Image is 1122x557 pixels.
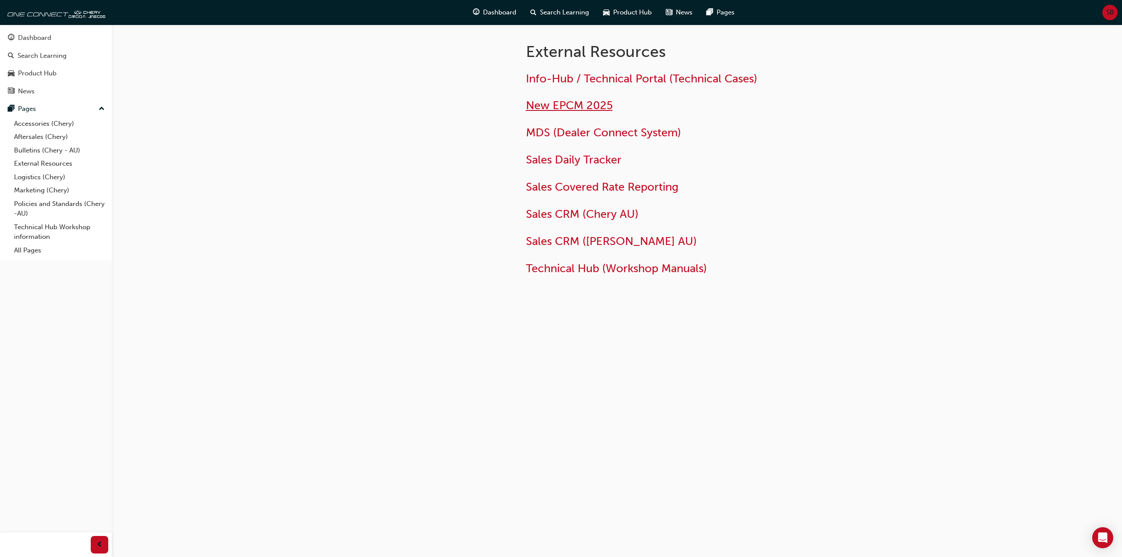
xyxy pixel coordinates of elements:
div: Dashboard [18,33,51,43]
span: search-icon [530,7,536,18]
span: SB [1106,7,1114,18]
div: Pages [18,104,36,114]
span: guage-icon [8,34,14,42]
img: oneconnect [4,4,105,21]
button: Pages [4,101,108,117]
a: Sales Covered Rate Reporting [526,180,678,194]
span: news-icon [8,88,14,96]
a: guage-iconDashboard [466,4,523,21]
span: up-icon [99,103,105,115]
a: External Resources [11,157,108,170]
h1: External Resources [526,42,813,61]
a: Info-Hub / Technical Portal (Technical Cases) [526,72,757,85]
div: Search Learning [18,51,67,61]
a: Accessories (Chery) [11,117,108,131]
span: news-icon [666,7,672,18]
a: search-iconSearch Learning [523,4,596,21]
a: Policies and Standards (Chery -AU) [11,197,108,220]
a: Bulletins (Chery - AU) [11,144,108,157]
a: Dashboard [4,30,108,46]
a: Technical Hub Workshop information [11,220,108,244]
a: Aftersales (Chery) [11,130,108,144]
span: Dashboard [483,7,516,18]
span: car-icon [8,70,14,78]
a: All Pages [11,244,108,257]
span: Pages [717,7,735,18]
a: Marketing (Chery) [11,184,108,197]
a: Sales CRM (Chery AU) [526,207,639,221]
div: Open Intercom Messenger [1092,527,1113,548]
span: pages-icon [707,7,713,18]
a: pages-iconPages [699,4,742,21]
span: prev-icon [96,539,103,550]
a: Search Learning [4,48,108,64]
a: Logistics (Chery) [11,170,108,184]
a: Sales Daily Tracker [526,153,621,167]
a: car-iconProduct Hub [596,4,659,21]
span: Search Learning [540,7,589,18]
span: pages-icon [8,105,14,113]
span: Product Hub [613,7,652,18]
a: News [4,83,108,99]
button: DashboardSearch LearningProduct HubNews [4,28,108,101]
a: Product Hub [4,65,108,82]
a: MDS (Dealer Connect System) [526,126,681,139]
span: News [676,7,692,18]
a: news-iconNews [659,4,699,21]
a: Sales CRM ([PERSON_NAME] AU) [526,234,697,248]
a: New EPCM 2025 [526,99,613,112]
span: car-icon [603,7,610,18]
span: guage-icon [473,7,479,18]
div: News [18,86,35,96]
div: Product Hub [18,68,57,78]
a: Technical Hub (Workshop Manuals) [526,262,707,275]
span: search-icon [8,52,14,60]
button: SB [1102,5,1118,20]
